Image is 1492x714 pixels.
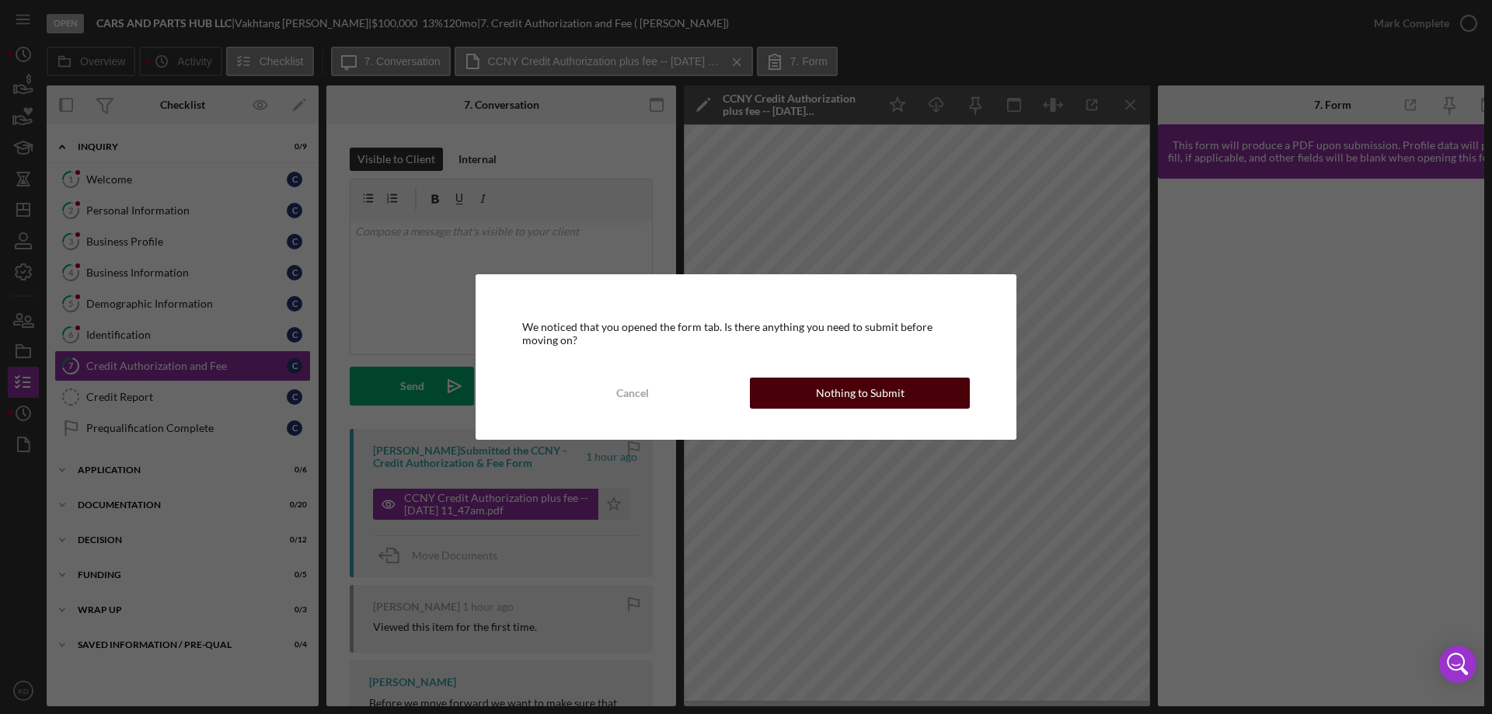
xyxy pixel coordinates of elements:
div: Nothing to Submit [816,378,905,409]
button: Nothing to Submit [750,378,970,409]
button: Cancel [522,378,742,409]
div: Open Intercom Messenger [1439,646,1476,683]
div: Cancel [616,378,649,409]
div: We noticed that you opened the form tab. Is there anything you need to submit before moving on? [522,321,970,346]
